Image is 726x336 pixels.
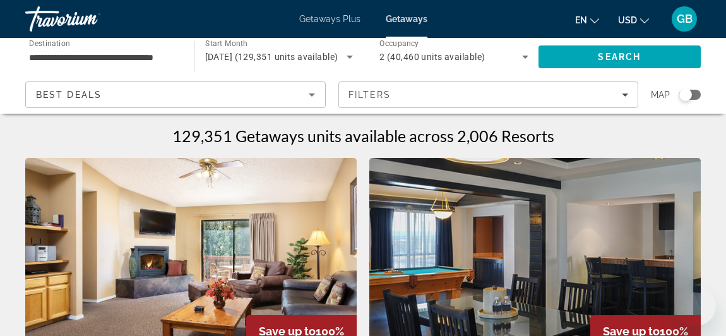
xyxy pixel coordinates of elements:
h1: 129,351 Getaways units available across 2,006 Resorts [172,126,554,145]
span: USD [618,15,637,25]
span: GB [677,13,693,25]
span: Search [598,52,641,62]
span: Best Deals [36,90,102,100]
span: en [575,15,587,25]
button: User Menu [668,6,701,32]
mat-select: Sort by [36,87,315,102]
iframe: Button to launch messaging window [675,285,716,326]
button: Filters [338,81,639,108]
a: Getaways [386,14,427,24]
button: Change language [575,11,599,29]
span: 2 (40,460 units available) [379,52,485,62]
span: Start Month [205,39,247,48]
span: [DATE] (129,351 units available) [205,52,338,62]
span: Filters [348,90,391,100]
a: Getaways Plus [299,14,360,24]
span: Destination [29,39,70,47]
input: Select destination [29,50,178,65]
button: Search [539,45,701,68]
button: Change currency [618,11,649,29]
span: Map [651,86,670,104]
a: Travorium [25,3,152,35]
span: Occupancy [379,39,419,48]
